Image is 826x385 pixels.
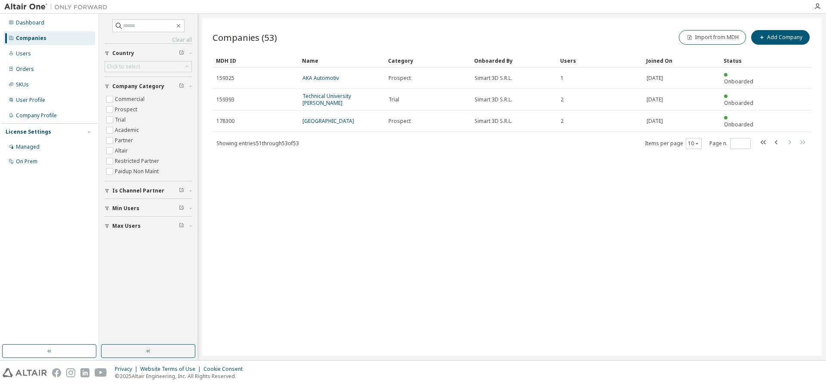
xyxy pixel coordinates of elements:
[724,78,753,85] span: Onboarded
[3,368,47,377] img: altair_logo.svg
[52,368,61,377] img: facebook.svg
[105,199,192,218] button: Min Users
[302,92,351,107] a: Technical University [PERSON_NAME]
[646,54,717,67] div: Joined On
[647,75,663,82] span: [DATE]
[179,223,184,229] span: Clear filter
[474,54,553,67] div: Onboarded By
[561,96,564,103] span: 2
[115,94,146,104] label: Commercial
[179,187,184,194] span: Clear filter
[140,366,203,373] div: Website Terms of Use
[107,63,140,70] div: Click to select
[6,128,51,135] div: License Settings
[688,140,700,147] button: 10
[115,166,160,177] label: Paidup Non Maint
[216,54,295,67] div: MDH ID
[751,30,810,45] button: Add Company
[647,96,663,103] span: [DATE]
[560,54,639,67] div: Users
[115,115,127,125] label: Trial
[66,368,75,377] img: instagram.svg
[475,75,512,82] span: Simart 3D S.R.L.
[105,181,192,200] button: Is Channel Partner
[115,146,129,156] label: Altair
[475,118,512,125] span: Simart 3D S.R.L.
[112,50,134,57] span: Country
[16,35,46,42] div: Companies
[105,61,191,72] div: Click to select
[115,156,161,166] label: Restricted Partner
[16,19,44,26] div: Dashboard
[16,158,37,165] div: On Prem
[112,223,141,229] span: Max Users
[388,54,467,67] div: Category
[16,66,34,73] div: Orders
[203,366,248,373] div: Cookie Consent
[179,83,184,90] span: Clear filter
[95,368,107,377] img: youtube.svg
[302,117,354,125] a: [GEOGRAPHIC_DATA]
[216,96,234,103] span: 159393
[645,138,702,149] span: Items per page
[302,54,381,67] div: Name
[561,75,564,82] span: 1
[115,135,135,146] label: Partner
[115,366,140,373] div: Privacy
[112,205,139,212] span: Min Users
[16,50,31,57] div: Users
[216,140,299,147] span: Showing entries 51 through 53 of 53
[388,96,399,103] span: Trial
[16,112,57,119] div: Company Profile
[16,97,45,104] div: User Profile
[709,138,751,149] span: Page n.
[216,118,234,125] span: 178300
[4,3,112,11] img: Altair One
[213,31,277,43] span: Companies (53)
[179,205,184,212] span: Clear filter
[679,30,746,45] button: Import from MDH
[80,368,89,377] img: linkedin.svg
[105,77,192,96] button: Company Category
[561,118,564,125] span: 2
[16,144,40,150] div: Managed
[105,217,192,235] button: Max Users
[115,373,248,380] p: © 2025 Altair Engineering, Inc. All Rights Reserved.
[388,118,411,125] span: Prospect
[105,37,192,43] a: Clear all
[112,187,164,194] span: Is Channel Partner
[724,54,760,67] div: Status
[16,81,29,88] div: SKUs
[216,75,234,82] span: 159325
[112,83,164,90] span: Company Category
[647,118,663,125] span: [DATE]
[302,74,339,82] a: AKA Automotiv
[724,99,753,107] span: Onboarded
[115,125,141,135] label: Academic
[475,96,512,103] span: Simart 3D S.R.L.
[724,121,753,128] span: Onboarded
[105,44,192,63] button: Country
[115,104,139,115] label: Prospect
[179,50,184,57] span: Clear filter
[388,75,411,82] span: Prospect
